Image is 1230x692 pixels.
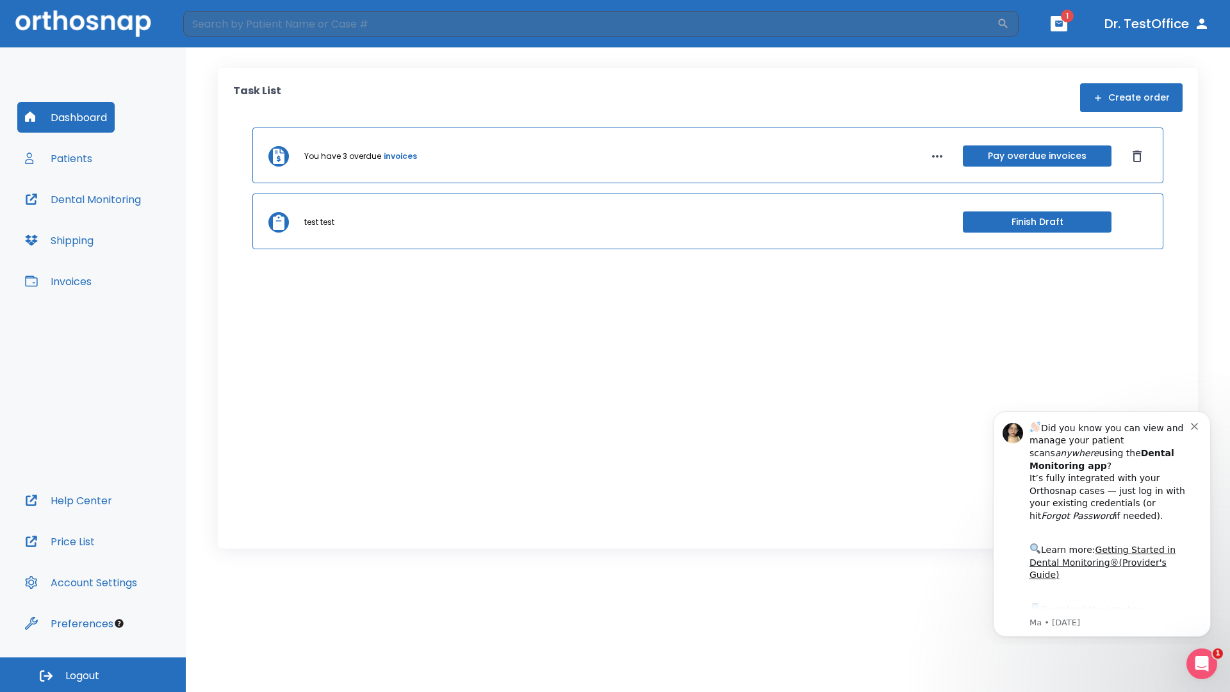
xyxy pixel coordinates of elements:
[17,184,149,215] button: Dental Monitoring
[113,618,125,629] div: Tooltip anchor
[17,225,101,256] button: Shipping
[17,608,121,639] button: Preferences
[974,400,1230,645] iframe: Intercom notifications message
[1099,12,1215,35] button: Dr. TestOffice
[217,20,227,30] button: Dismiss notification
[17,485,120,516] button: Help Center
[304,217,334,228] p: test test
[304,151,381,162] p: You have 3 overdue
[1213,648,1223,659] span: 1
[65,669,99,683] span: Logout
[1186,648,1217,679] iframe: Intercom live chat
[17,266,99,297] button: Invoices
[15,10,151,37] img: Orthosnap
[56,204,170,227] a: App Store
[17,102,115,133] button: Dashboard
[1080,83,1183,112] button: Create order
[56,217,217,229] p: Message from Ma, sent 4w ago
[183,11,997,37] input: Search by Patient Name or Case #
[384,151,417,162] a: invoices
[1061,10,1074,22] span: 1
[963,145,1111,167] button: Pay overdue invoices
[17,143,100,174] button: Patients
[17,526,102,557] button: Price List
[17,567,145,598] button: Account Settings
[963,211,1111,233] button: Finish Draft
[56,201,217,267] div: Download the app: | ​ Let us know if you need help getting started!
[233,83,281,112] p: Task List
[1127,146,1147,167] button: Dismiss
